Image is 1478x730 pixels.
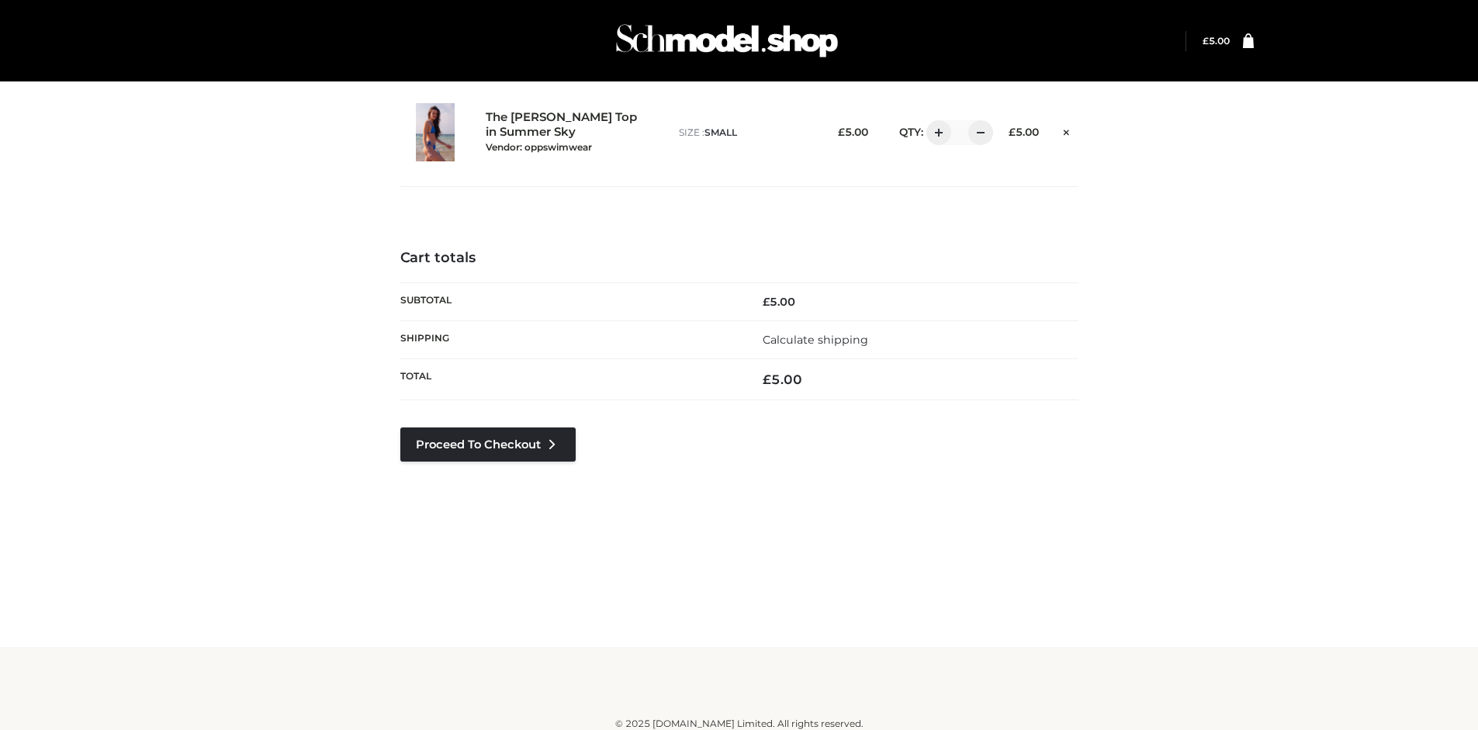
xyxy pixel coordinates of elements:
[400,250,1078,267] h4: Cart totals
[486,141,592,153] small: Vendor: oppswimwear
[400,359,739,400] th: Total
[884,120,982,145] div: QTY:
[763,295,770,309] span: £
[763,372,802,387] bdi: 5.00
[704,126,737,138] span: SMALL
[611,10,843,71] img: Schmodel Admin 964
[400,282,739,320] th: Subtotal
[763,372,771,387] span: £
[1009,126,1039,138] bdi: 5.00
[1009,126,1016,138] span: £
[486,110,646,154] a: The [PERSON_NAME] Top in Summer SkyVendor: oppswimwear
[1054,120,1078,140] a: Remove this item
[763,295,795,309] bdi: 5.00
[1203,35,1230,47] a: £5.00
[763,333,868,347] a: Calculate shipping
[1203,35,1230,47] bdi: 5.00
[838,126,868,138] bdi: 5.00
[679,126,812,140] p: size :
[838,126,845,138] span: £
[1203,35,1209,47] span: £
[400,320,739,358] th: Shipping
[400,427,576,462] a: Proceed to Checkout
